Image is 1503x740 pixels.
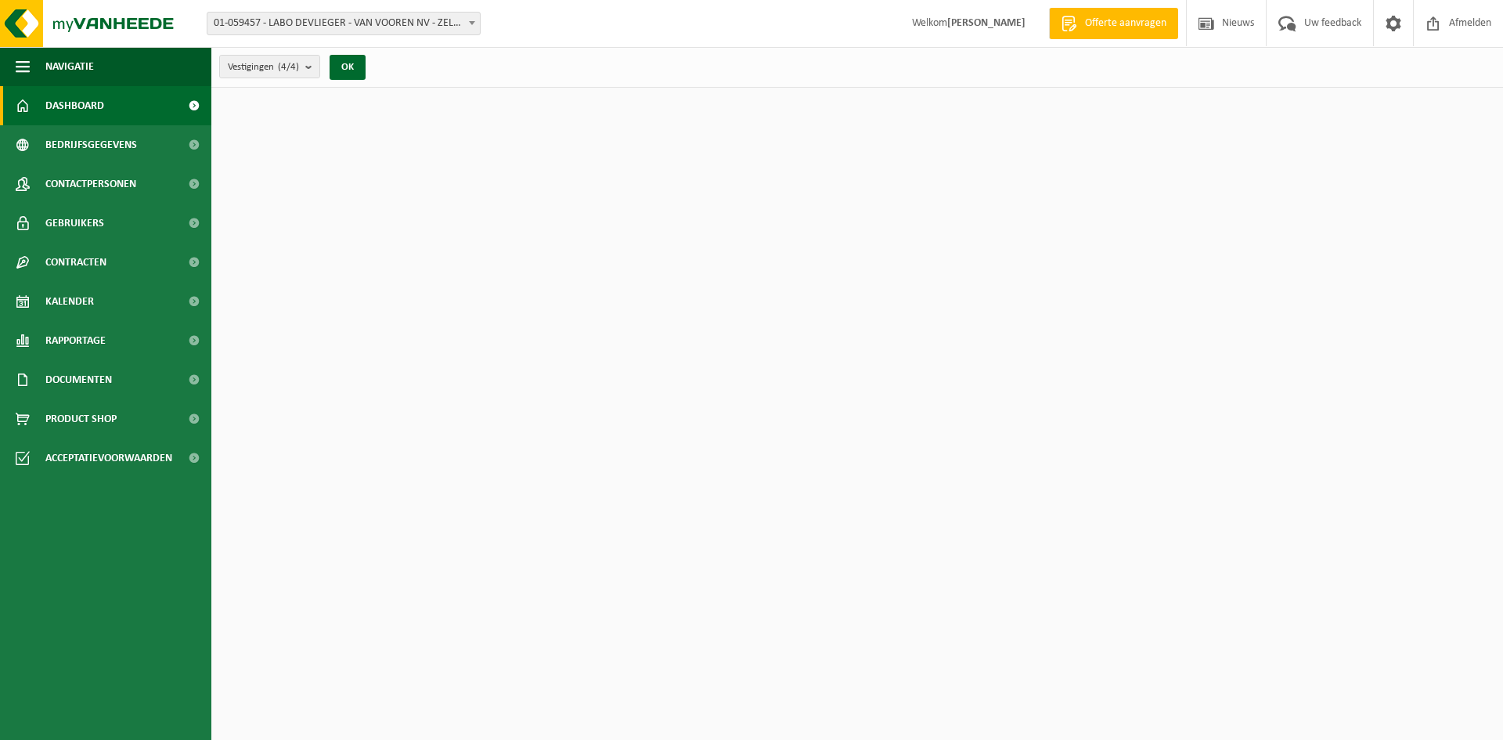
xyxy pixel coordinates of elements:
span: Gebruikers [45,204,104,243]
span: Offerte aanvragen [1081,16,1170,31]
a: Offerte aanvragen [1049,8,1178,39]
button: OK [330,55,366,80]
span: Documenten [45,360,112,399]
span: 01-059457 - LABO DEVLIEGER - VAN VOOREN NV - ZELZATE [207,12,481,35]
span: Product Shop [45,399,117,439]
span: Bedrijfsgegevens [45,125,137,164]
span: Dashboard [45,86,104,125]
span: Navigatie [45,47,94,86]
span: Kalender [45,282,94,321]
span: Vestigingen [228,56,299,79]
span: Contracten [45,243,106,282]
span: Acceptatievoorwaarden [45,439,172,478]
span: Rapportage [45,321,106,360]
span: 01-059457 - LABO DEVLIEGER - VAN VOOREN NV - ZELZATE [207,13,480,34]
strong: [PERSON_NAME] [947,17,1025,29]
count: (4/4) [278,62,299,72]
button: Vestigingen(4/4) [219,55,320,78]
span: Contactpersonen [45,164,136,204]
